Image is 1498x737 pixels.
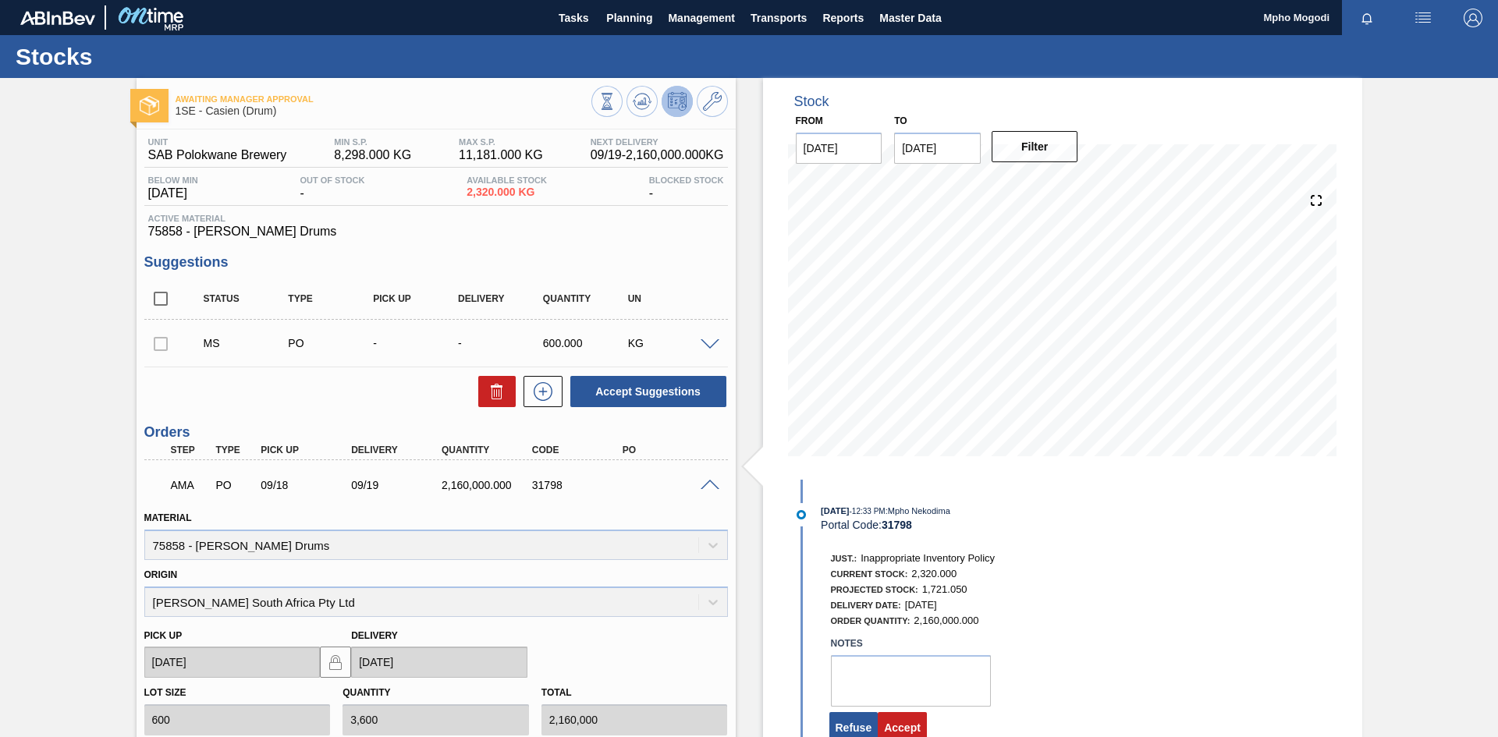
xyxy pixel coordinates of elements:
[167,445,214,455] div: Step
[144,630,183,641] label: Pick up
[539,337,634,349] div: 600.000
[1464,9,1482,27] img: Logout
[148,225,724,239] span: 75858 - [PERSON_NAME] Drums
[922,583,967,595] span: 1,721.050
[140,96,159,115] img: Ícone
[148,175,198,185] span: Below Min
[1342,7,1392,29] button: Notifications
[831,632,991,655] label: Notes
[821,506,849,516] span: [DATE]
[144,687,186,698] label: Lot size
[296,175,369,200] div: -
[541,687,572,698] label: Total
[831,585,918,594] span: Projected Stock:
[369,337,463,349] div: -
[148,214,724,223] span: Active Material
[591,137,724,147] span: Next Delivery
[148,186,198,200] span: [DATE]
[144,424,728,441] h3: Orders
[438,445,539,455] div: Quantity
[1414,9,1432,27] img: userActions
[591,86,623,117] button: Stocks Overview
[343,687,390,698] label: Quantity
[467,186,547,198] span: 2,320.000 KG
[284,337,378,349] div: Purchase order
[914,615,978,626] span: 2,160,000.000
[992,131,1078,162] button: Filter
[528,445,630,455] div: Code
[796,133,882,164] input: mm/dd/yyyy
[879,9,941,27] span: Master Data
[454,337,548,349] div: -
[831,616,911,625] span: Order Quantity:
[351,647,527,678] input: mm/dd/yyyy
[882,519,912,531] strong: 31798
[200,337,294,349] div: Manual Suggestion
[257,479,358,491] div: 09/18/2025
[176,105,591,117] span: 1SE - Casien (Drum)
[347,445,449,455] div: Delivery
[624,293,719,304] div: UN
[894,133,981,164] input: mm/dd/yyyy
[438,479,539,491] div: 2,160,000.000
[556,9,591,27] span: Tasks
[624,337,719,349] div: KG
[794,94,829,110] div: Stock
[905,599,937,611] span: [DATE]
[144,512,192,523] label: Material
[334,148,411,162] span: 8,298.000 KG
[831,569,908,579] span: Current Stock:
[148,148,287,162] span: SAB Polokwane Brewery
[347,479,449,491] div: 09/19/2025
[861,552,995,564] span: Inappropriate Inventory Policy
[649,175,724,185] span: Blocked Stock
[351,630,398,641] label: Delivery
[911,568,957,579] span: 2,320.000
[257,445,358,455] div: Pick up
[459,148,543,162] span: 11,181.000 KG
[171,479,210,491] p: AMA
[148,137,287,147] span: Unit
[334,137,411,147] span: MIN S.P.
[144,569,178,580] label: Origin
[850,507,886,516] span: - 12:33 PM
[797,510,806,519] img: atual
[831,554,857,563] span: Just.:
[668,9,735,27] span: Management
[894,115,907,126] label: to
[300,175,365,185] span: Out Of Stock
[662,86,693,117] button: Deprogram Stock
[144,254,728,271] h3: Suggestions
[821,519,1191,531] div: Portal Code:
[211,479,258,491] div: Purchase order
[20,11,95,25] img: TNhmsLtSVTkK8tSr43FrP2fwEKptu5GPRR3wAAAABJRU5ErkJggg==
[369,293,463,304] div: Pick up
[591,148,724,162] span: 09/19 - 2,160,000.000 KG
[606,9,652,27] span: Planning
[454,293,548,304] div: Delivery
[697,86,728,117] button: Go to Master Data / General
[528,479,630,491] div: 31798
[886,506,950,516] span: : Mpho Nekodima
[619,445,720,455] div: PO
[539,293,634,304] div: Quantity
[326,653,345,671] img: locked
[459,137,543,147] span: MAX S.P.
[167,468,214,502] div: Awaiting Manager Approval
[211,445,258,455] div: Type
[16,48,293,66] h1: Stocks
[467,175,547,185] span: Available Stock
[796,115,823,126] label: From
[516,376,563,407] div: New suggestion
[470,376,516,407] div: Delete Suggestions
[200,293,294,304] div: Status
[563,374,728,409] div: Accept Suggestions
[570,376,726,407] button: Accept Suggestions
[822,9,864,27] span: Reports
[627,86,658,117] button: Update Chart
[751,9,807,27] span: Transports
[176,94,591,104] span: Awaiting Manager Approval
[144,647,321,678] input: mm/dd/yyyy
[831,601,901,610] span: Delivery Date:
[284,293,378,304] div: Type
